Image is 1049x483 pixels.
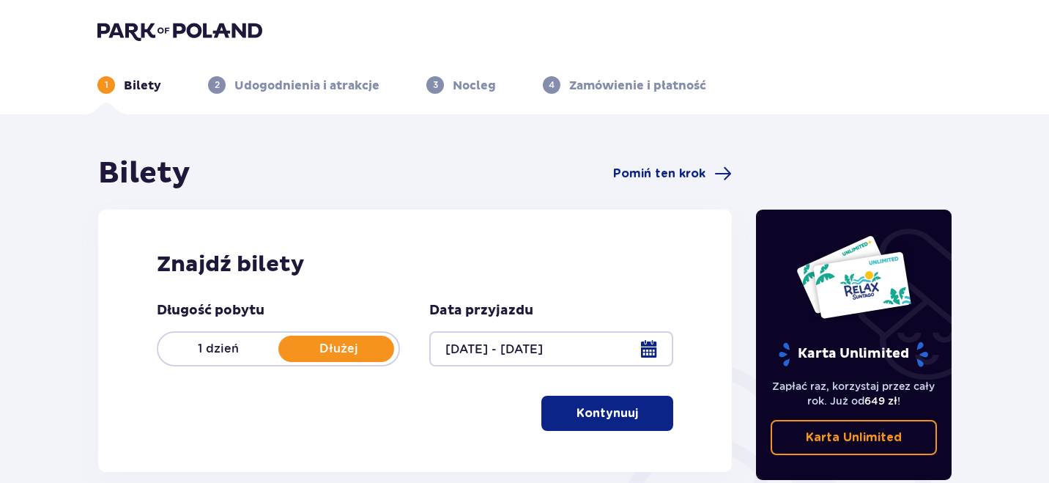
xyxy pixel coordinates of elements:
span: 649 zł [864,395,897,407]
a: Karta Unlimited [771,420,938,455]
p: Zamówienie i płatność [569,78,706,94]
img: Park of Poland logo [97,21,262,41]
p: Data przyjazdu [429,302,533,320]
button: Kontynuuj [541,396,673,431]
div: 4Zamówienie i płatność [543,76,706,94]
span: Pomiń ten krok [613,166,705,182]
p: Kontynuuj [577,405,638,421]
p: Dłużej [278,341,399,357]
p: 4 [549,78,555,92]
p: 2 [215,78,220,92]
div: 2Udogodnienia i atrakcje [208,76,379,94]
p: 1 [105,78,108,92]
h1: Bilety [98,155,190,192]
p: Nocleg [453,78,496,94]
h2: Znajdź bilety [157,251,673,279]
a: Pomiń ten krok [613,165,732,182]
div: 1Bilety [97,76,161,94]
img: Dwie karty całoroczne do Suntago z napisem 'UNLIMITED RELAX', na białym tle z tropikalnymi liśćmi... [796,235,912,320]
p: Udogodnienia i atrakcje [234,78,379,94]
p: 3 [433,78,438,92]
p: Długość pobytu [157,302,264,320]
p: Karta Unlimited [777,342,930,367]
p: Karta Unlimited [806,429,902,446]
p: 1 dzień [158,341,278,357]
div: 3Nocleg [426,76,496,94]
p: Bilety [124,78,161,94]
p: Zapłać raz, korzystaj przez cały rok. Już od ! [771,379,938,408]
